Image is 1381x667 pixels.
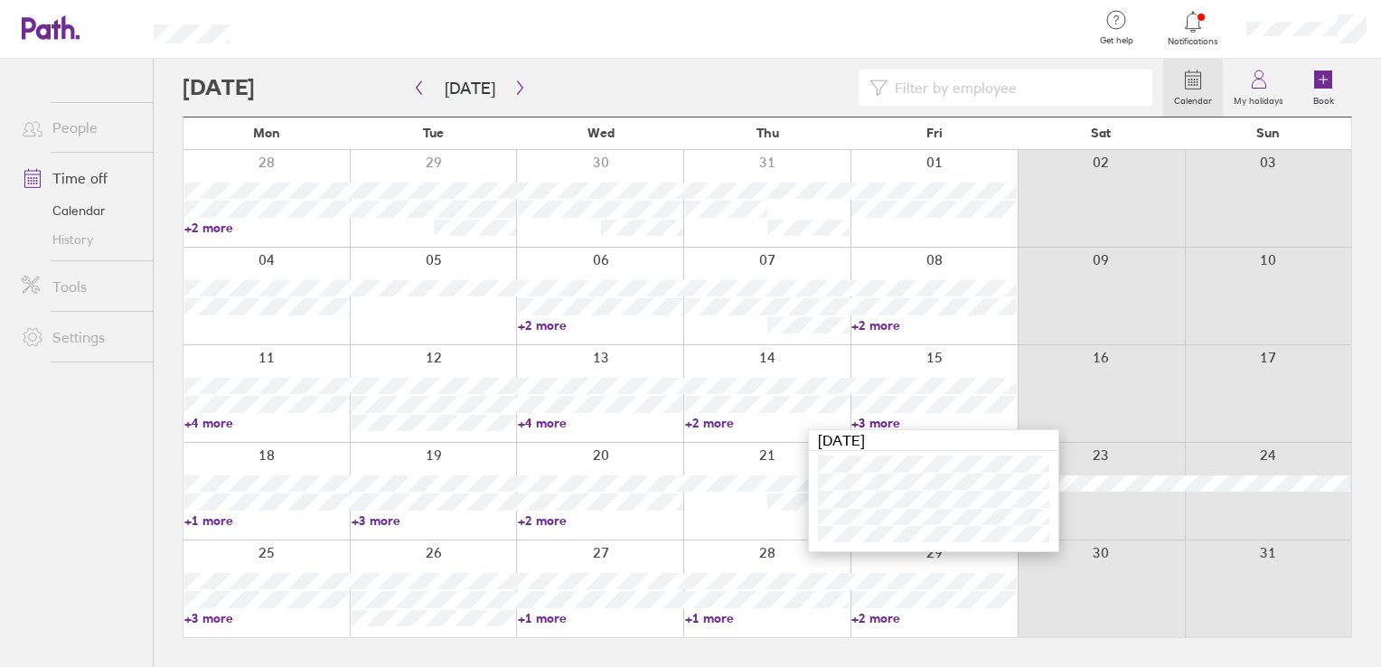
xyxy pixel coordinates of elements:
a: +3 more [184,610,350,626]
span: Mon [253,126,280,140]
a: +1 more [685,610,850,626]
a: +4 more [518,415,683,431]
input: Filter by employee [888,70,1142,105]
a: Calendar [1163,59,1223,117]
span: Notifications [1164,36,1223,47]
label: Calendar [1163,90,1223,107]
label: My holidays [1223,90,1294,107]
a: Tools [7,268,153,305]
a: People [7,109,153,146]
span: Sat [1091,126,1111,140]
a: Time off [7,160,153,196]
a: History [7,225,153,254]
span: Wed [587,126,615,140]
a: +3 more [352,512,517,529]
span: Sun [1256,126,1280,140]
a: Calendar [7,196,153,225]
span: Get help [1087,35,1146,46]
a: +2 more [685,415,850,431]
a: +4 more [184,415,350,431]
a: Settings [7,319,153,355]
label: Book [1302,90,1345,107]
a: My holidays [1223,59,1294,117]
a: +1 more [518,610,683,626]
a: +1 more [184,512,350,529]
a: +2 more [518,512,683,529]
span: Fri [926,126,943,140]
a: Notifications [1164,9,1223,47]
button: [DATE] [430,73,510,103]
div: [DATE] [809,430,1058,451]
span: Tue [423,126,444,140]
a: +2 more [518,317,683,333]
a: +2 more [851,317,1017,333]
a: Book [1294,59,1352,117]
a: +2 more [851,610,1017,626]
span: Thu [756,126,779,140]
a: +2 more [184,220,350,236]
a: +3 more [851,415,1017,431]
